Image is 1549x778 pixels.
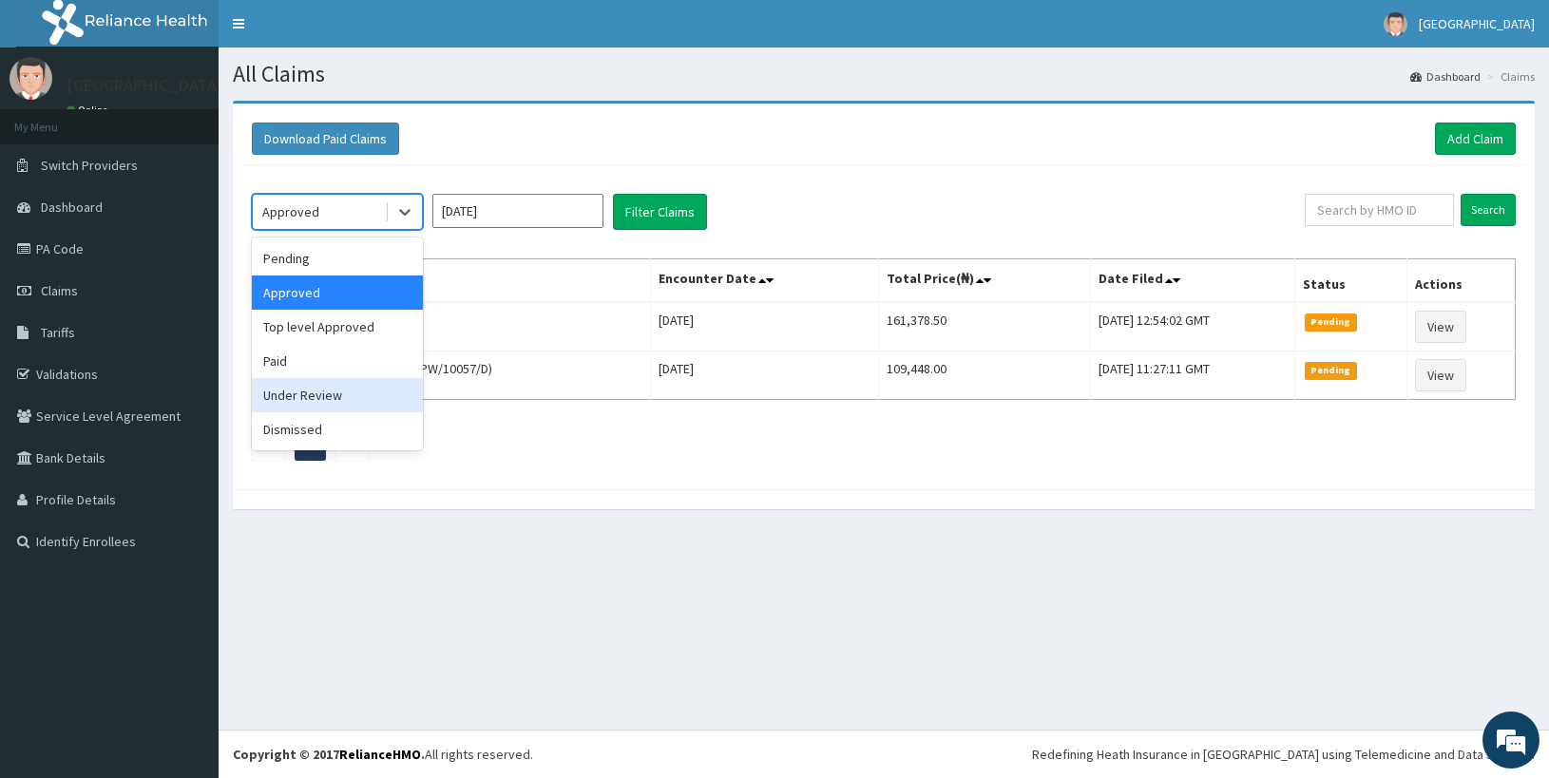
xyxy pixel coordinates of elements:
input: Search by HMO ID [1305,194,1454,226]
span: Pending [1305,313,1357,331]
div: Approved [262,202,319,221]
input: Select Month and Year [432,194,603,228]
div: Under Review [252,378,423,412]
div: Top level Approved [252,310,423,344]
span: We're online! [110,239,262,431]
button: Download Paid Claims [252,123,399,155]
textarea: Type your message and hit 'Enter' [10,519,362,585]
a: View [1415,311,1466,343]
td: 109,448.00 [879,351,1091,400]
a: Dashboard [1410,68,1481,85]
li: Claims [1482,68,1535,85]
td: [DATE] 12:54:02 GMT [1091,302,1295,351]
th: Date Filed [1091,259,1295,303]
a: Online [67,104,112,117]
img: d_794563401_company_1708531726252_794563401 [35,95,77,142]
div: Approved [252,275,423,310]
span: Tariffs [41,324,75,341]
th: Encounter Date [650,259,879,303]
span: Claims [41,282,78,299]
button: Filter Claims [613,194,707,230]
div: Paid [252,344,423,378]
div: Minimize live chat window [312,9,357,55]
td: 161,378.50 [879,302,1091,351]
span: Pending [1305,362,1357,379]
th: Status [1295,259,1407,303]
img: User Image [1384,12,1407,36]
td: [DATE] 11:27:11 GMT [1091,351,1295,400]
div: Dismissed [252,412,423,446]
td: [DATE] [650,351,879,400]
td: [DATE] [650,302,879,351]
img: User Image [10,57,52,100]
a: View [1415,359,1466,391]
h1: All Claims [233,62,1535,86]
p: [GEOGRAPHIC_DATA] [67,77,223,94]
th: Name [253,259,651,303]
div: Chat with us now [99,106,319,131]
th: Actions [1407,259,1516,303]
div: Pending [252,241,423,275]
strong: Copyright © 2017 . [233,746,425,763]
span: Switch Providers [41,157,138,174]
td: OGAH [DATE] (WTC/10001/A) [253,302,651,351]
div: Redefining Heath Insurance in [GEOGRAPHIC_DATA] using Telemedicine and Data Science! [1032,745,1535,764]
a: Add Claim [1435,123,1516,155]
a: RelianceHMO [339,746,421,763]
th: Total Price(₦) [879,259,1091,303]
footer: All rights reserved. [219,730,1549,778]
span: [GEOGRAPHIC_DATA] [1419,15,1535,32]
span: Dashboard [41,199,103,216]
td: Anointed [PERSON_NAME] (TPW/10057/D) [253,351,651,400]
input: Search [1461,194,1516,226]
